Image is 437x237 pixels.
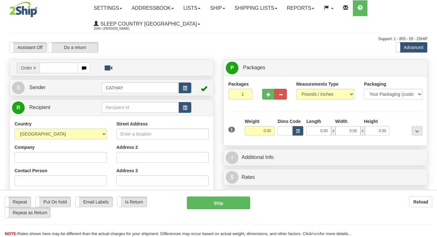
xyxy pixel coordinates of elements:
label: Width [335,118,348,125]
a: Settings [89,0,127,16]
label: Address 3 [116,167,138,174]
input: Enter a location [116,129,209,139]
span: S [12,82,25,94]
span: Recipient [29,105,50,110]
label: Address 2 [116,144,138,150]
a: R Recipient [12,101,92,114]
a: Sleep Country [GEOGRAPHIC_DATA] 2044 / [PERSON_NAME] [89,16,205,32]
label: Height [364,118,378,125]
span: Sender [29,85,46,90]
label: Packages [228,81,249,87]
input: Recipient Id [102,102,179,113]
label: Repeat [5,197,31,207]
label: Do a return [48,42,98,52]
label: Weight [245,118,259,125]
b: Reload [413,199,428,204]
span: x [360,126,365,136]
label: Contact Person [15,167,47,174]
label: Street Address [116,121,148,127]
label: Country [15,121,32,127]
a: Lists [179,0,205,16]
a: Ship [205,0,230,16]
div: Support: 1 - 855 - 55 - 2SHIP [9,36,428,42]
label: Repeat as Return [5,208,50,218]
a: IAdditional Info [226,151,425,164]
label: Length [306,118,321,125]
a: S Sender [12,81,102,94]
iframe: chat widget [422,86,436,151]
span: NOTE: [5,231,17,236]
a: Shipping lists [230,0,282,16]
span: Sleep Country [GEOGRAPHIC_DATA] [99,21,197,27]
button: Reload [409,197,432,207]
span: I [226,151,238,164]
a: $Rates [226,171,425,184]
label: Assistant Off [10,42,46,52]
span: x [331,126,335,136]
label: Advanced [396,42,427,52]
a: P Packages [226,61,425,74]
label: Is Return [117,197,147,207]
label: Put On hold [36,197,71,207]
label: Email Labels [76,197,112,207]
a: here [312,231,320,236]
button: Ship [187,197,250,209]
div: ... [412,126,422,136]
label: Dims Code [278,118,301,125]
span: 1 [228,127,235,132]
label: Company [15,144,35,150]
span: $ [226,171,238,184]
span: R [12,101,25,114]
input: Sender Id [102,82,179,93]
span: Order # [17,63,40,73]
img: logo2044.jpg [9,2,37,17]
label: Measurements Type [296,81,339,87]
span: Packages [243,65,265,70]
a: Addressbook [127,0,179,16]
span: 2044 / [PERSON_NAME] [94,26,141,32]
a: Reports [282,0,319,16]
span: P [226,62,238,74]
label: Packaging [364,81,386,87]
